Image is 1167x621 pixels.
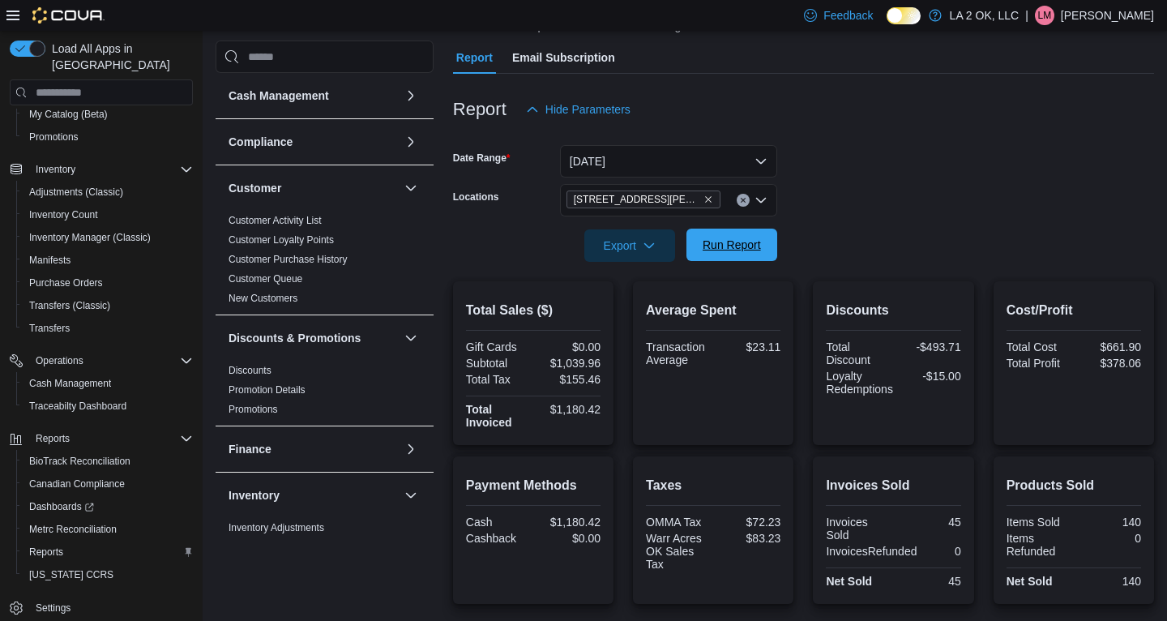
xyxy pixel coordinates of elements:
[401,178,421,198] button: Customer
[36,354,83,367] span: Operations
[23,182,130,202] a: Adjustments (Classic)
[453,191,499,203] label: Locations
[229,365,271,376] a: Discounts
[401,486,421,505] button: Inventory
[646,340,710,366] div: Transaction Average
[29,568,113,581] span: [US_STATE] CCRS
[453,152,511,165] label: Date Range
[466,340,530,353] div: Gift Cards
[29,276,103,289] span: Purchase Orders
[229,487,280,503] h3: Inventory
[23,565,193,585] span: Washington CCRS
[229,88,329,104] h3: Cash Management
[29,231,151,244] span: Inventory Manager (Classic)
[466,357,530,370] div: Subtotal
[703,195,713,204] button: Remove 3701 N. MacArthur Blvd from selection in this group
[594,229,665,262] span: Export
[23,205,105,225] a: Inventory Count
[229,364,271,377] span: Discounts
[29,500,94,513] span: Dashboards
[229,214,322,227] span: Customer Activity List
[23,182,193,202] span: Adjustments (Classic)
[29,598,77,618] a: Settings
[36,432,70,445] span: Reports
[32,7,105,24] img: Cova
[3,427,199,450] button: Reports
[950,6,1020,25] p: LA 2 OK, LLC
[826,575,872,588] strong: Net Sold
[3,596,199,619] button: Settings
[23,296,193,315] span: Transfers (Classic)
[229,383,306,396] span: Promotion Details
[466,403,512,429] strong: Total Invoiced
[3,349,199,372] button: Operations
[29,160,82,179] button: Inventory
[519,93,637,126] button: Hide Parameters
[646,532,710,571] div: Warr Acres OK Sales Tax
[29,351,90,370] button: Operations
[703,237,761,253] span: Run Report
[16,294,199,317] button: Transfers (Classic)
[1077,340,1141,353] div: $661.90
[23,105,114,124] a: My Catalog (Beta)
[16,317,199,340] button: Transfers
[16,226,199,249] button: Inventory Manager (Classic)
[29,131,79,143] span: Promotions
[536,357,601,370] div: $1,039.96
[229,384,306,396] a: Promotion Details
[229,134,293,150] h3: Compliance
[466,532,530,545] div: Cashback
[29,108,108,121] span: My Catalog (Beta)
[29,523,117,536] span: Metrc Reconciliation
[401,439,421,459] button: Finance
[1007,516,1071,529] div: Items Sold
[23,374,193,393] span: Cash Management
[23,497,100,516] a: Dashboards
[3,158,199,181] button: Inventory
[584,229,675,262] button: Export
[16,181,199,203] button: Adjustments (Classic)
[29,299,110,312] span: Transfers (Classic)
[401,328,421,348] button: Discounts & Promotions
[23,520,193,539] span: Metrc Reconciliation
[229,88,398,104] button: Cash Management
[229,253,348,266] span: Customer Purchase History
[23,565,120,585] a: [US_STATE] CCRS
[229,404,278,415] a: Promotions
[29,186,123,199] span: Adjustments (Classic)
[23,296,117,315] a: Transfers (Classic)
[716,516,780,529] div: $72.23
[897,340,961,353] div: -$493.71
[716,340,780,353] div: $23.11
[1007,476,1141,495] h2: Products Sold
[23,228,193,247] span: Inventory Manager (Classic)
[23,374,118,393] a: Cash Management
[900,370,961,383] div: -$15.00
[646,476,780,495] h2: Taxes
[23,520,123,539] a: Metrc Reconciliation
[1038,6,1052,25] span: LM
[36,602,71,615] span: Settings
[826,301,960,320] h2: Discounts
[229,215,322,226] a: Customer Activity List
[1007,301,1141,320] h2: Cost/Profit
[16,495,199,518] a: Dashboards
[887,7,921,24] input: Dark Mode
[29,322,70,335] span: Transfers
[23,127,193,147] span: Promotions
[229,272,302,285] span: Customer Queue
[826,476,960,495] h2: Invoices Sold
[216,211,434,315] div: Customer
[45,41,193,73] span: Load All Apps in [GEOGRAPHIC_DATA]
[897,516,961,529] div: 45
[229,254,348,265] a: Customer Purchase History
[216,361,434,426] div: Discounts & Promotions
[16,372,199,395] button: Cash Management
[29,478,125,490] span: Canadian Compliance
[1077,516,1141,529] div: 140
[466,476,601,495] h2: Payment Methods
[536,373,601,386] div: $155.46
[453,100,507,119] h3: Report
[23,452,137,471] a: BioTrack Reconciliation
